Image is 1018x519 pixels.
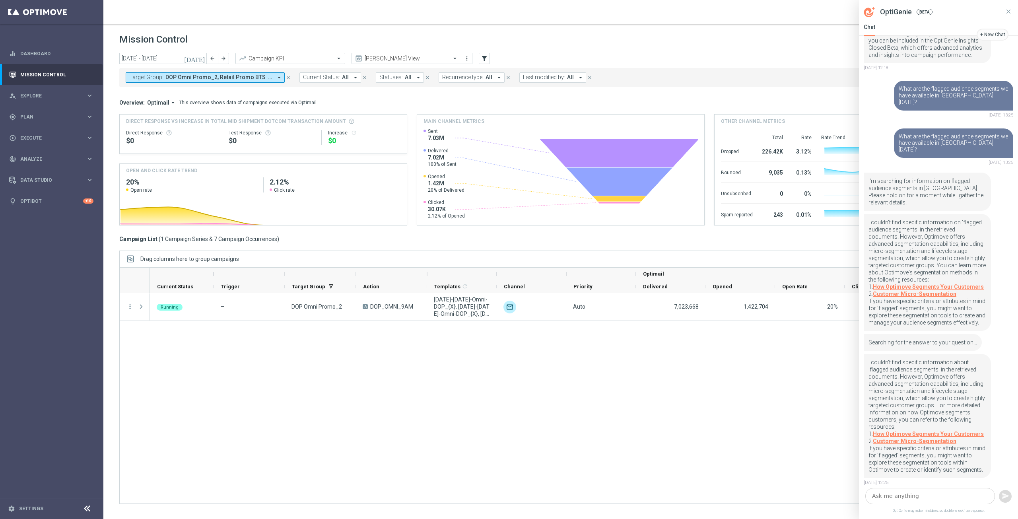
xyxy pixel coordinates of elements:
span: All [405,74,412,81]
a: Customer Micro-Segmentation [873,438,956,444]
button: more_vert [126,303,134,310]
span: BETA [917,9,933,15]
span: 30.07K [428,206,465,213]
span: All [567,74,574,81]
div: [DATE] 13:25 [894,112,1013,119]
span: Open Rate = Opened / Delivered [827,303,838,310]
ng-select: Jen Promo View [352,53,461,64]
p: I'm searching for information on flagged audience segments in [GEOGRAPHIC_DATA]. Please hold on f... [868,177,986,206]
span: 7.03M [428,134,444,142]
i: arrow_drop_down [352,74,359,81]
i: track_changes [9,156,16,163]
div: $0 [328,136,400,146]
button: Target Group: DOP Omni Promo_2, Retail Promo BTS Early/Mid Print Customers FY25, Retail Promo BTS... [126,72,285,83]
div: 226.42K [762,144,783,157]
i: keyboard_arrow_right [86,176,93,184]
span: Sent [428,128,444,134]
span: OptiGenie may make mistakes, so double-check its response. [859,507,1018,519]
i: arrow_drop_down [495,74,503,81]
button: close [586,73,593,82]
div: 9,035 [762,165,783,178]
i: close [362,75,367,80]
button: arrow_back [207,53,218,64]
span: All [342,74,349,81]
span: DOP Omni Promo_2 [291,303,342,310]
div: Increase [328,130,400,136]
i: arrow_drop_down [577,74,584,81]
span: 7,023,668 [674,303,699,310]
img: Optimail [503,301,516,313]
div: $0 [229,136,315,146]
div: Test Response [229,130,315,136]
i: arrow_drop_down [169,99,177,106]
span: Delivered [428,148,457,154]
i: settings [8,505,15,512]
span: 100% of Sent [428,161,457,167]
a: Customer Micro-Segmentation [873,291,956,297]
div: This overview shows data of campaigns executed via Optimail [179,99,317,106]
div: Mission Control [9,64,93,85]
button: Statuses: All arrow_drop_down [376,72,424,83]
span: Target Group [292,284,325,290]
p: I couldn't find specific information about 'flagged audience segments' in the retrieved documents... [868,359,986,473]
button: close [361,73,368,82]
button: Data Studio keyboard_arrow_right [9,177,94,183]
div: 0% [793,187,812,199]
h1: Mission Control [119,34,188,45]
h3: Campaign List [119,235,279,243]
span: All [486,74,492,81]
div: [DATE] 12:18 [864,65,991,72]
span: Data Studio [20,178,86,183]
span: Drag columns here to group campaigns [140,256,239,262]
i: filter_alt [481,55,488,62]
div: Press SPACE to select this row. [150,293,984,321]
div: Data Studio [9,177,86,184]
div: gps_fixed Plan keyboard_arrow_right [9,114,94,120]
h4: Other channel metrics [721,118,785,125]
div: Chat [864,24,875,36]
span: — [220,303,225,310]
span: Trigger [221,284,240,290]
div: Row Groups [140,256,239,262]
button: close [505,73,512,82]
i: keyboard_arrow_right [86,155,93,163]
i: refresh [462,283,468,290]
i: close [505,75,511,80]
div: Press SPACE to select this row. [120,293,150,321]
span: Plan [20,115,86,119]
span: Opened [713,284,732,290]
div: Total [762,134,783,141]
span: Open rate [130,187,152,193]
span: DOP Omni Promo_2, Retail Promo BTS Early/Mid Print Customers FY25, Retail Promo BTS Late Print Cu... [165,74,272,81]
button: Optimail arrow_drop_down [145,99,179,106]
i: lightbulb [9,198,16,205]
div: Dropped [721,144,753,157]
div: $0 [126,136,216,146]
i: equalizer [9,50,16,57]
span: Clicked [852,284,871,290]
i: arrow_forward [221,56,226,61]
button: close [285,73,292,82]
span: Current Status [157,284,193,290]
button: track_changes Analyze keyboard_arrow_right [9,156,94,162]
button: Recurrence type: All arrow_drop_down [439,72,505,83]
div: 243 [762,208,783,220]
div: Rate [793,134,812,141]
a: Settings [19,506,43,511]
i: arrow_drop_down [276,74,283,81]
div: [DATE] 12:25 [864,480,991,486]
button: close [424,73,431,82]
a: How Optimove Segments Your Customers [873,284,984,290]
div: equalizer Dashboard [9,51,94,57]
span: A [363,304,368,309]
i: refresh [351,130,357,136]
div: 0 [762,187,783,199]
i: play_circle_outline [9,134,16,142]
span: Optimail [147,99,169,106]
div: Unsubscribed [721,187,753,199]
div: play_circle_outline Execute keyboard_arrow_right [9,135,94,141]
span: Analyze [20,157,86,161]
